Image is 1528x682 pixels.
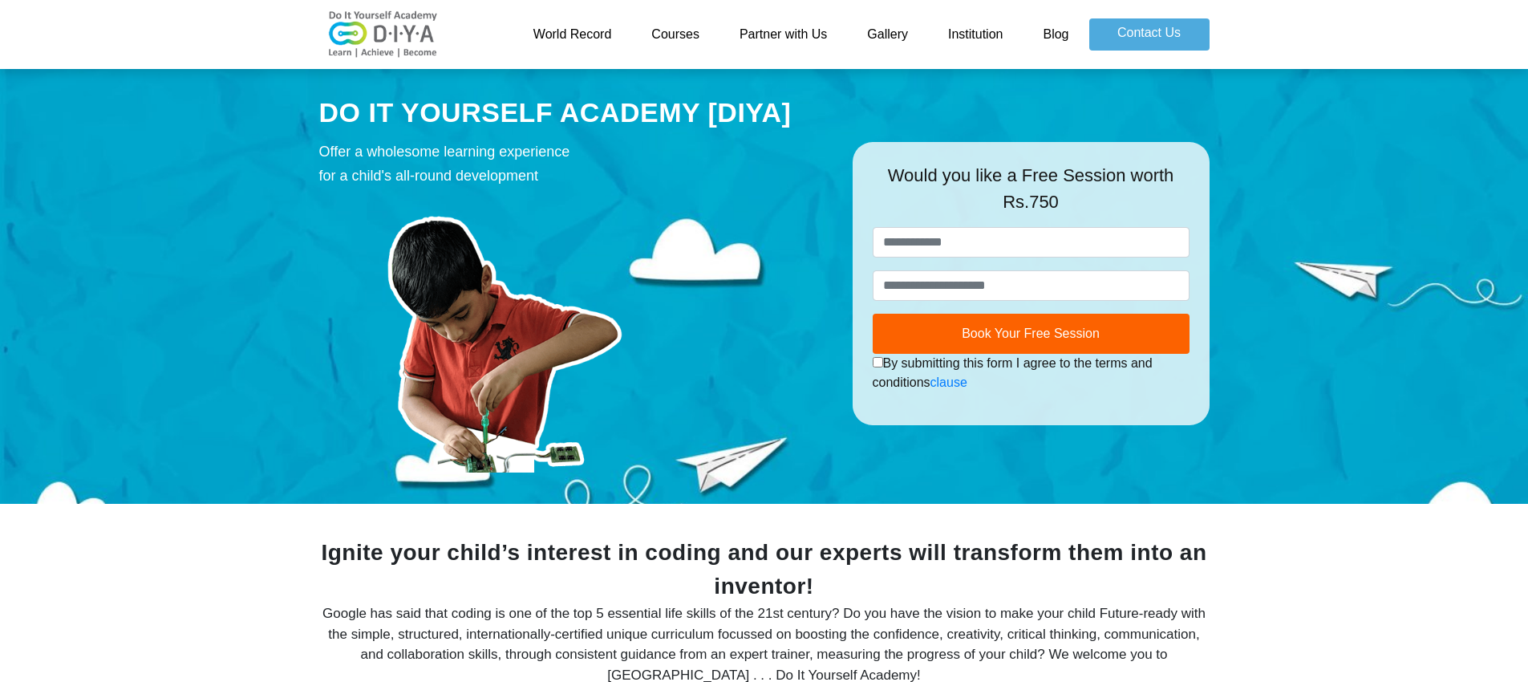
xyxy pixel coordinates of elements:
[873,354,1190,392] div: By submitting this form I agree to the terms and conditions
[930,376,967,389] a: clause
[319,94,829,132] div: DO IT YOURSELF ACADEMY [DIYA]
[873,314,1190,354] button: Book Your Free Session
[1023,18,1088,51] a: Blog
[719,18,847,51] a: Partner with Us
[319,196,688,473] img: course-prod.png
[319,10,448,59] img: logo-v2.png
[873,162,1190,227] div: Would you like a Free Session worth Rs.750
[631,18,719,51] a: Courses
[319,536,1210,603] div: Ignite your child’s interest in coding and our experts will transform them into an inventor!
[847,18,928,51] a: Gallery
[928,18,1023,51] a: Institution
[1089,18,1210,51] a: Contact Us
[962,327,1100,340] span: Book Your Free Session
[513,18,632,51] a: World Record
[319,140,829,188] div: Offer a wholesome learning experience for a child's all-round development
